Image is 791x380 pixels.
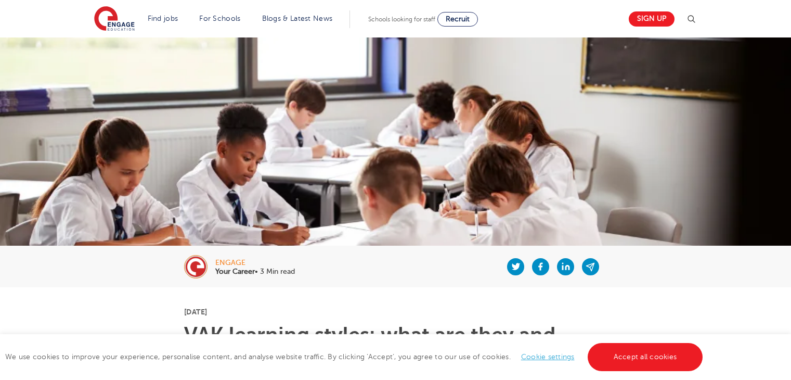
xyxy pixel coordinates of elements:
[262,15,333,22] a: Blogs & Latest News
[437,12,478,27] a: Recruit
[215,268,255,275] b: Your Career
[368,16,435,23] span: Schools looking for staff
[5,353,705,361] span: We use cookies to improve your experience, personalise content, and analyse website traffic. By c...
[148,15,178,22] a: Find jobs
[184,325,607,366] h1: VAK learning styles: what are they and what do they mean? Engage Education |
[199,15,240,22] a: For Schools
[588,343,703,371] a: Accept all cookies
[215,259,295,267] div: engage
[521,353,575,361] a: Cookie settings
[446,15,470,23] span: Recruit
[629,11,675,27] a: Sign up
[215,268,295,275] p: • 3 Min read
[184,308,607,315] p: [DATE]
[94,6,135,32] img: Engage Education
